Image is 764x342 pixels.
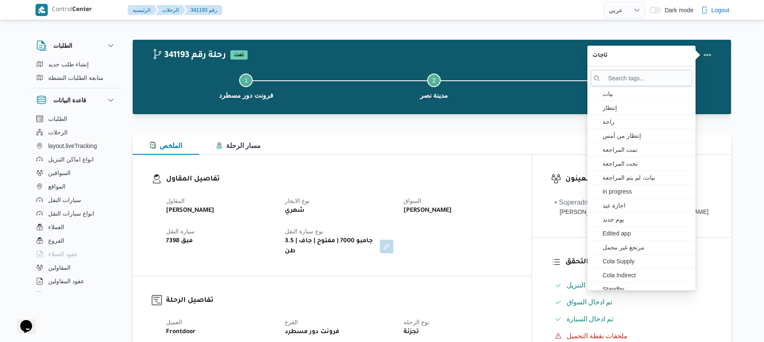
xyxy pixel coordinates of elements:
[603,131,690,141] span: إنتظار من أمس
[35,4,48,16] img: X8yXhbKr1z7QwAAAABJRU5ErkJggg==
[166,236,193,246] b: مبق 7398
[230,50,248,60] span: تمت
[603,159,690,169] span: تحت المراجعة
[33,71,119,85] button: متابعة الطلبات النشطة
[30,57,123,88] div: الطلبات
[603,270,690,280] span: Cola Indirect
[711,5,729,15] span: Logout
[565,257,712,268] h3: قائمة التحقق
[53,95,86,105] h3: قاعدة البيانات
[48,114,67,124] span: الطلبات
[152,63,340,107] button: فرونت دور مسطرد
[698,2,733,19] button: Logout
[166,327,196,337] b: Frontdoor
[528,63,716,107] button: فرونت دور مسطرد
[340,63,528,107] button: مدينة نصر
[36,41,116,51] button: الطلبات
[699,47,716,63] button: Actions
[33,247,119,261] button: عقود العملاء
[53,41,72,51] h3: الطلبات
[48,222,64,232] span: العملاء
[33,112,119,126] button: الطلبات
[404,319,429,326] span: نوع الرحله
[33,126,119,139] button: الرحلات
[128,5,157,15] button: الرئيسيه
[404,197,421,204] span: السواق
[33,274,119,288] button: عقود المقاولين
[33,166,119,180] button: السواقين
[48,59,89,69] span: إنشاء طلب جديد
[285,236,374,257] b: جامبو 7000 | مفتوح | جاف | 3.5 طن
[591,70,692,86] input: search tags
[285,228,323,235] span: نوع سيارة النقل
[603,89,690,99] span: بيات
[219,90,273,101] span: فرونت دور مسطرد
[404,327,419,337] b: تجزئة
[551,312,712,326] button: تم ادخال السيارة
[420,90,448,101] span: مدينة نصر
[432,77,436,84] span: 2
[48,141,97,151] span: layout.liveTracking
[603,242,690,252] span: مرتجع غير محمل
[48,263,71,273] span: المقاولين
[603,117,690,127] span: راحة
[33,234,119,247] button: الفروع
[567,332,628,339] span: ملحقات نقطة التحميل
[603,228,690,238] span: Edited app
[567,297,613,307] span: تم ادخال السواق
[33,153,119,166] button: انواع اماكن التنزيل
[567,315,614,323] span: تم ادخال السيارة
[48,195,81,205] span: سيارات النقل
[36,95,116,105] button: قاعدة البيانات
[30,112,123,295] div: قاعدة البيانات
[567,298,613,306] span: تم ادخال السواق
[661,7,693,14] span: Dark mode
[48,235,64,246] span: الفروع
[48,290,83,300] span: اجهزة التليفون
[555,197,709,208] div: • Superadmin
[8,308,35,334] iframe: chat widget
[166,295,513,306] h3: تفاصيل الرحلة
[48,181,65,192] span: المواقع
[150,142,182,149] span: الملخص
[33,57,119,71] button: إنشاء طلب جديد
[48,127,68,137] span: الرحلات
[166,319,182,326] span: العميل
[72,7,92,14] b: Center
[285,206,305,216] b: شهري
[48,249,78,259] span: عقود العملاء
[33,220,119,234] button: العملاء
[603,214,690,224] span: يوم جديد
[156,5,186,15] button: الرحلات
[33,193,119,207] button: سيارات النقل
[565,174,712,185] h3: المعينون
[244,77,248,84] span: 1
[551,279,712,292] button: تم ادخال تفاصيل نفاط التنزيل
[234,53,244,58] b: تمت
[567,314,614,324] span: تم ادخال السيارة
[33,180,119,193] button: المواقع
[48,168,71,178] span: السواقين
[166,228,195,235] span: سيارة النقل
[33,139,119,153] button: layout.liveTracking
[404,206,452,216] b: [PERSON_NAME]
[603,284,690,294] span: Standby
[48,73,104,83] span: متابعة الطلبات النشطة
[48,276,84,286] span: عقود المقاولين
[567,280,649,290] span: تم ادخال تفاصيل نفاط التنزيل
[48,154,94,164] span: انواع اماكن التنزيل
[33,261,119,274] button: المقاولين
[603,256,690,266] span: Cola Supply
[285,327,339,337] b: فرونت دور مسطرد
[184,5,222,15] button: 341193 رقم
[603,200,690,211] span: اجازة عيد
[555,208,709,216] div: [PERSON_NAME][EMAIL_ADDRESS][DOMAIN_NAME]
[216,142,261,149] span: مسار الرحلة
[166,197,185,204] span: المقاول
[603,103,690,113] span: إنتظار
[48,208,94,219] span: انواع سيارات النقل
[166,174,513,185] h3: تفاصيل المقاول
[285,319,298,326] span: الفرع
[592,51,690,61] span: تاجات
